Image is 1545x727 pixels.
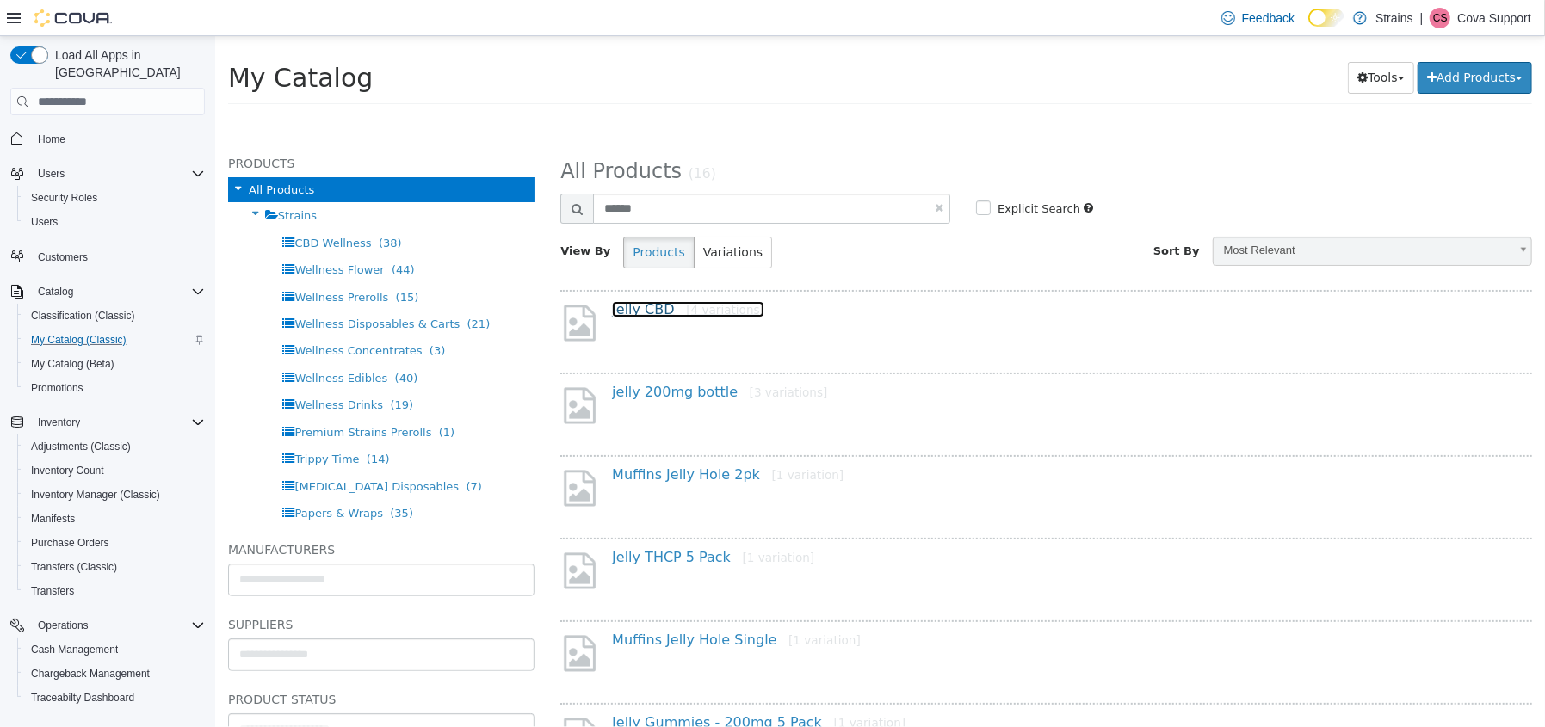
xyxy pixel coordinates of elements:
span: Chargeback Management [31,667,150,681]
span: Load All Apps in [GEOGRAPHIC_DATA] [48,46,205,81]
h5: Manufacturers [13,503,319,524]
span: CS [1433,8,1448,28]
span: Customers [31,246,205,268]
img: missing-image.png [345,596,384,638]
span: Cash Management [24,639,205,660]
button: Manifests [17,507,212,531]
span: Wellness Disposables & Carts [79,281,244,294]
span: Catalog [38,285,73,299]
span: Wellness Prerolls [79,255,173,268]
span: Operations [38,619,89,632]
button: Inventory Count [17,459,212,483]
span: Inventory Count [24,460,205,481]
span: (7) [250,444,266,457]
button: Promotions [17,376,212,400]
span: Users [38,167,65,181]
p: | [1420,8,1424,28]
label: Explicit Search [778,164,865,182]
small: (16) [473,130,501,145]
a: Jelly CBD[4 variations] [397,265,549,281]
input: Dark Mode [1308,9,1344,27]
a: Classification (Classic) [24,305,142,326]
span: Operations [31,615,205,636]
span: Home [31,127,205,149]
a: Purchase Orders [24,533,116,553]
button: Classification (Classic) [17,304,212,328]
button: Purchase Orders [17,531,212,555]
span: Transfers (Classic) [31,560,117,574]
span: (38) [164,200,187,213]
button: My Catalog (Beta) [17,352,212,376]
img: missing-image.png [345,266,384,308]
h5: Suppliers [13,578,319,599]
a: Inventory Count [24,460,111,481]
span: My Catalog (Beta) [24,354,205,374]
span: Classification (Classic) [24,305,205,326]
button: Inventory [3,410,212,434]
span: Wellness Flower [79,227,169,240]
span: (40) [180,336,203,348]
span: Most Relevant [998,201,1294,228]
button: Users [3,162,212,186]
span: Transfers [31,584,74,598]
span: Trippy Time [79,416,144,429]
button: Adjustments (Classic) [17,434,212,459]
span: Home [38,132,65,146]
span: Users [24,212,205,232]
span: Inventory [38,416,80,429]
a: Muffins Jelly Hole Single[1 variation] [397,595,646,612]
button: Products [408,200,479,232]
span: Promotions [31,381,83,395]
span: My Catalog [13,27,158,57]
span: Wellness Drinks [79,362,168,375]
button: Home [3,126,212,151]
a: Inventory Manager (Classic) [24,484,167,505]
small: [3 variations] [535,349,613,363]
a: Jelly THCP 5 Pack[1 variation] [397,513,599,529]
span: (14) [151,416,175,429]
h5: Product Status [13,653,319,674]
span: Purchase Orders [24,533,205,553]
a: Jelly Gummies - 200mg 5 Pack[1 variation] [397,678,690,694]
small: [1 variation] [573,597,646,611]
span: (35) [175,471,198,484]
button: Chargeback Management [17,662,212,686]
span: Traceabilty Dashboard [24,687,205,708]
button: Tools [1133,26,1199,58]
span: Promotions [24,378,205,398]
span: My Catalog (Beta) [31,357,114,371]
a: Promotions [24,378,90,398]
a: Customers [31,247,95,268]
small: [1 variation] [619,680,691,693]
span: Feedback [1242,9,1295,27]
a: Transfers [24,581,81,601]
span: Transfers (Classic) [24,557,205,577]
a: Security Roles [24,188,104,208]
span: Strains [63,173,102,186]
span: All Products [34,147,99,160]
span: Security Roles [24,188,205,208]
button: My Catalog (Classic) [17,328,212,352]
a: Manifests [24,508,82,529]
button: Cash Management [17,638,212,662]
span: Cash Management [31,643,118,656]
span: Users [31,163,205,184]
span: View By [345,208,395,221]
span: All Products [345,123,467,147]
small: [1 variation] [528,514,600,528]
span: Security Roles [31,191,97,205]
a: Feedback [1214,1,1301,35]
button: Traceabilty Dashboard [17,686,212,710]
button: Operations [31,615,96,636]
span: (21) [252,281,275,294]
button: Inventory Manager (Classic) [17,483,212,507]
button: Operations [3,613,212,638]
span: (3) [214,308,230,321]
span: (15) [181,255,204,268]
button: Users [17,210,212,234]
button: Variations [479,200,557,232]
div: Cova Support [1430,8,1450,28]
a: Cash Management [24,639,125,660]
span: (1) [224,390,239,403]
span: My Catalog (Classic) [24,330,205,350]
